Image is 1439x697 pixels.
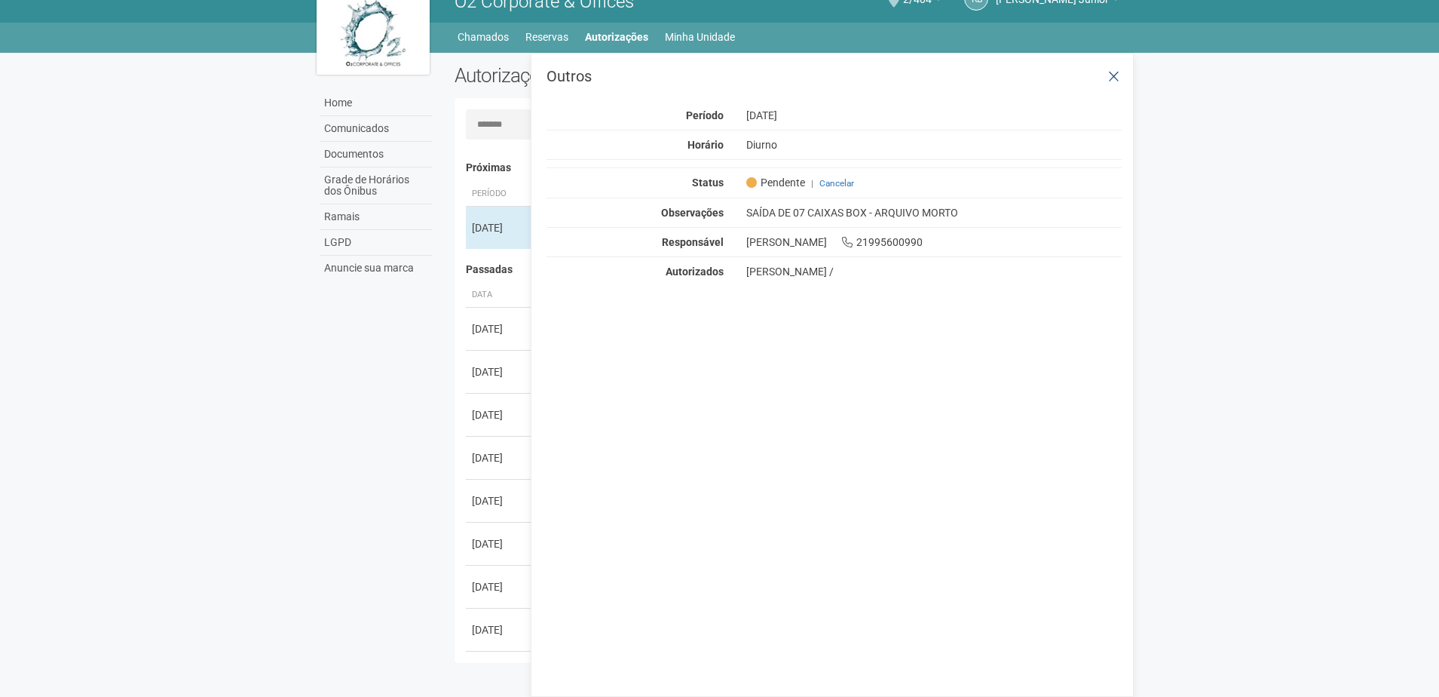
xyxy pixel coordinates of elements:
[472,536,528,551] div: [DATE]
[455,64,777,87] h2: Autorizações
[320,116,432,142] a: Comunicados
[472,364,528,379] div: [DATE]
[819,178,854,189] a: Cancelar
[666,266,724,278] strong: Autorizados
[661,207,724,219] strong: Observações
[472,220,528,235] div: [DATE]
[458,26,509,48] a: Chamados
[466,264,1112,275] h4: Passadas
[746,176,805,189] span: Pendente
[547,69,1122,84] h3: Outros
[466,182,534,207] th: Período
[735,109,1134,122] div: [DATE]
[686,109,724,121] strong: Período
[662,236,724,248] strong: Responsável
[320,204,432,230] a: Ramais
[320,230,432,256] a: LGPD
[692,177,724,189] strong: Status
[320,91,432,116] a: Home
[472,493,528,508] div: [DATE]
[585,26,648,48] a: Autorizações
[472,622,528,637] div: [DATE]
[687,139,724,151] strong: Horário
[320,167,432,204] a: Grade de Horários dos Ônibus
[466,162,1112,173] h4: Próximas
[472,407,528,422] div: [DATE]
[525,26,568,48] a: Reservas
[320,256,432,281] a: Anuncie sua marca
[735,138,1134,152] div: Diurno
[472,579,528,594] div: [DATE]
[746,265,1122,278] div: [PERSON_NAME] /
[811,178,813,189] span: |
[466,283,534,308] th: Data
[320,142,432,167] a: Documentos
[735,235,1134,249] div: [PERSON_NAME] 21995600990
[665,26,735,48] a: Minha Unidade
[472,450,528,465] div: [DATE]
[472,321,528,336] div: [DATE]
[735,206,1134,220] div: SAÍDA DE 07 CAIXAS BOX - ARQUIVO MORTO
